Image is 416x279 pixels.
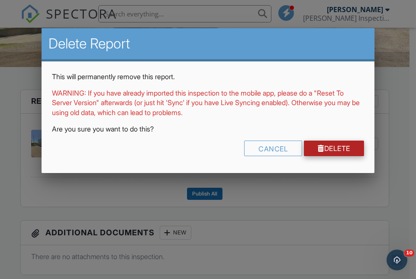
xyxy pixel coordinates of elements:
[48,35,368,52] h2: Delete Report
[52,72,364,81] p: This will permanently remove this report.
[52,124,364,134] p: Are you sure you want to do this?
[404,250,414,257] span: 10
[304,141,364,156] a: Delete
[52,88,364,117] p: WARNING: If you have already imported this inspection to the mobile app, please do a "Reset To Se...
[244,141,302,156] div: Cancel
[387,250,407,270] iframe: Intercom live chat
